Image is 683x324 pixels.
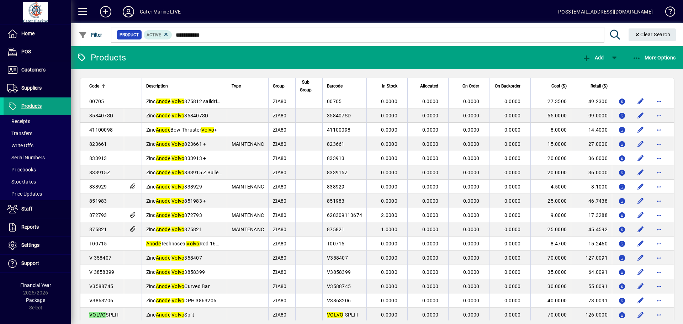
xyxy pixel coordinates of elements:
span: 0.0000 [463,269,480,275]
td: 9.0000 [530,208,571,222]
em: Volvo [171,155,184,161]
span: 0.0000 [504,227,521,232]
span: Type [232,82,241,90]
div: Products [76,52,126,63]
td: 15.2460 [571,237,612,251]
span: ZIA80 [273,241,286,246]
a: Support [4,255,71,272]
button: Add [581,51,605,64]
em: Anode [156,283,170,289]
button: Clear [629,28,676,41]
em: Anode [156,141,170,147]
span: 851983 [327,198,345,204]
td: 30.0000 [530,279,571,293]
span: 00705 [89,99,104,104]
span: Transfers [7,131,32,136]
span: Add [582,55,604,60]
button: Edit [635,252,646,264]
td: 45.4592 [571,222,612,237]
span: Zinc 358407SD [146,113,208,118]
span: 0.0000 [422,255,439,261]
div: Description [146,82,223,90]
span: 0.0000 [381,170,397,175]
a: Serial Numbers [4,152,71,164]
em: Anode [146,241,161,246]
span: Zinc 851983 + [146,198,206,204]
em: Volvo [171,170,184,175]
span: 41100098 [327,127,350,133]
span: Reports [21,224,39,230]
span: 0.0000 [463,241,480,246]
td: 49.2300 [571,94,612,108]
span: ZIA80 [273,312,286,318]
span: 358407SD [89,113,113,118]
mat-chip: Activation Status: Active [144,30,172,39]
a: Home [4,25,71,43]
td: 70.0000 [530,251,571,265]
td: 73.0091 [571,293,612,308]
span: 0.0000 [422,312,439,318]
em: Anode [156,198,170,204]
span: Zinc 833913 + [146,155,206,161]
span: ZIA80 [273,283,286,289]
em: Anode [156,99,170,104]
em: Anode [156,298,170,303]
span: 0.0000 [422,127,439,133]
span: In Stock [382,82,397,90]
button: Edit [635,266,646,278]
span: Receipts [7,118,30,124]
td: 70.0000 [530,308,571,322]
em: Volvo [171,255,184,261]
span: Products [21,103,42,109]
span: Technoseal Rod 16mm * [146,241,228,246]
span: 00705 [327,99,341,104]
span: Retail ($) [591,82,608,90]
em: Anode [156,227,170,232]
td: 8.0000 [530,123,571,137]
span: 0.0000 [504,127,521,133]
td: 25.0000 [530,194,571,208]
button: More options [653,266,665,278]
td: 15.0000 [530,137,571,151]
span: ZIA80 [273,198,286,204]
span: 1.0000 [381,227,397,232]
a: POS [4,43,71,61]
span: 0.0000 [381,241,397,246]
span: 0.0000 [381,312,397,318]
span: 0.0000 [422,99,439,104]
span: 875821 [89,227,107,232]
span: Support [21,260,39,266]
a: Knowledge Base [660,1,674,25]
span: 0.0000 [463,212,480,218]
button: More options [653,224,665,235]
a: Settings [4,237,71,254]
span: 0.0000 [463,99,480,104]
button: Edit [635,138,646,150]
em: Anode [156,269,170,275]
button: Edit [635,209,646,221]
button: More options [653,281,665,292]
span: 0.0000 [422,141,439,147]
button: Edit [635,224,646,235]
a: Customers [4,61,71,79]
span: 0.0000 [504,141,521,147]
td: 126.0000 [571,308,612,322]
span: 0.0000 [381,113,397,118]
em: Anode [156,127,170,133]
span: ZIA80 [273,99,286,104]
span: Zinc Split [146,312,195,318]
td: 27.0000 [571,137,612,151]
button: Edit [635,124,646,136]
span: More Options [632,55,676,60]
span: ZIA80 [273,184,286,190]
em: Volvo [186,241,199,246]
span: Financial Year [20,282,51,288]
span: 0.0000 [504,269,521,275]
span: Write Offs [7,143,33,148]
span: 875821 [327,227,345,232]
span: Customers [21,67,46,73]
a: Suppliers [4,79,71,97]
button: More options [653,96,665,107]
span: Code [89,82,99,90]
td: 14.4000 [571,123,612,137]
